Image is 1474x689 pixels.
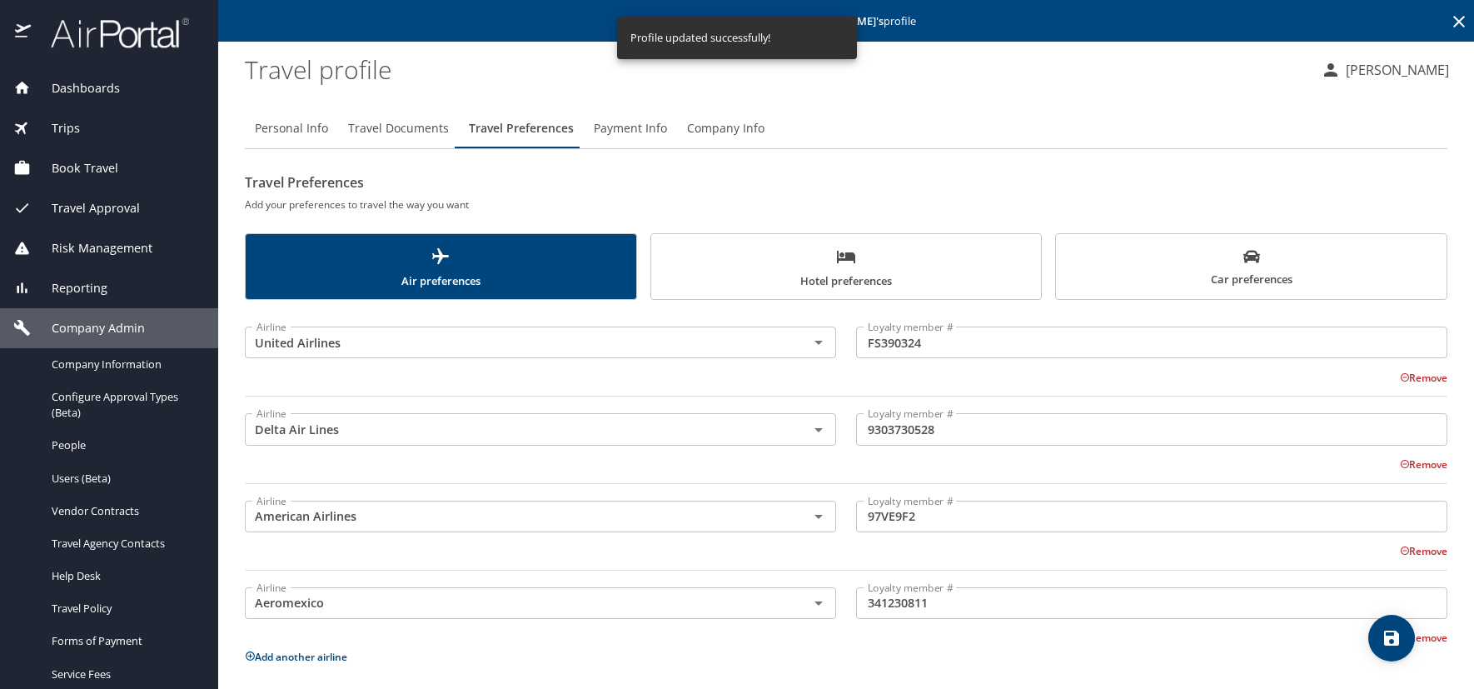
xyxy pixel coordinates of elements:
[31,319,145,337] span: Company Admin
[52,568,198,584] span: Help Desk
[250,592,782,614] input: Select an Airline
[52,389,198,421] span: Configure Approval Types (Beta)
[52,503,198,519] span: Vendor Contracts
[245,650,347,664] button: Add another airline
[469,118,574,139] span: Travel Preferences
[52,633,198,649] span: Forms of Payment
[52,471,198,487] span: Users (Beta)
[31,159,118,177] span: Book Travel
[31,119,80,137] span: Trips
[250,332,782,353] input: Select an Airline
[245,43,1307,95] h1: Travel profile
[245,108,1447,148] div: Profile
[31,239,152,257] span: Risk Management
[52,437,198,453] span: People
[52,536,198,552] span: Travel Agency Contacts
[1400,371,1447,385] button: Remove
[807,505,830,528] button: Open
[1400,457,1447,472] button: Remove
[256,247,626,291] span: Air preferences
[1314,55,1456,85] button: [PERSON_NAME]
[255,118,328,139] span: Personal Info
[1400,544,1447,558] button: Remove
[245,169,1447,196] h2: Travel Preferences
[807,418,830,442] button: Open
[1341,60,1449,80] p: [PERSON_NAME]
[223,16,1469,27] p: Editing profile
[15,17,32,49] img: icon-airportal.png
[630,22,770,54] div: Profile updated successfully!
[52,601,198,617] span: Travel Policy
[31,279,107,297] span: Reporting
[32,17,189,49] img: airportal-logo.png
[594,118,667,139] span: Payment Info
[31,79,120,97] span: Dashboards
[52,357,198,372] span: Company Information
[807,331,830,354] button: Open
[250,418,782,440] input: Select an Airline
[245,196,1447,213] h6: Add your preferences to travel the way you want
[661,247,1032,291] span: Hotel preferences
[250,506,782,527] input: Select an Airline
[348,118,449,139] span: Travel Documents
[245,233,1447,300] div: scrollable force tabs example
[687,118,764,139] span: Company Info
[52,667,198,682] span: Service Fees
[1066,248,1437,289] span: Car preferences
[807,592,830,615] button: Open
[1400,631,1447,645] button: Remove
[1368,615,1415,662] button: save
[31,199,140,217] span: Travel Approval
